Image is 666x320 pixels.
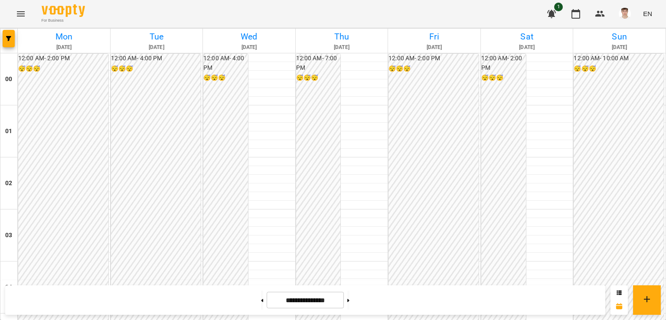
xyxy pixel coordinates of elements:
h6: 12:00 AM - 7:00 PM [296,54,341,72]
h6: 😴😴😴 [481,73,526,83]
h6: Sat [482,30,572,43]
h6: 12:00 AM - 2:00 PM [18,54,108,63]
h6: 😴😴😴 [203,73,248,83]
h6: Tue [112,30,202,43]
h6: 03 [5,231,12,240]
img: 8fe045a9c59afd95b04cf3756caf59e6.jpg [619,8,631,20]
span: EN [643,9,652,18]
h6: [DATE] [482,43,572,52]
h6: 😴😴😴 [388,64,479,74]
h6: 00 [5,75,12,84]
h6: 12:00 AM - 4:00 PM [111,54,201,63]
h6: 01 [5,127,12,136]
h6: Thu [297,30,387,43]
button: EN [640,6,656,22]
h6: 12:00 AM - 2:00 PM [481,54,526,72]
h6: [DATE] [19,43,109,52]
h6: 02 [5,179,12,188]
h6: Mon [19,30,109,43]
h6: [DATE] [112,43,202,52]
h6: 12:00 AM - 10:00 AM [574,54,664,63]
h6: 😴😴😴 [574,64,664,74]
h6: Wed [204,30,294,43]
button: Menu [10,3,31,24]
h6: 12:00 AM - 4:00 PM [203,54,248,72]
h6: Sun [575,30,664,43]
h6: [DATE] [204,43,294,52]
span: 1 [554,3,563,11]
h6: [DATE] [297,43,387,52]
h6: 😴😴😴 [296,73,341,83]
span: For Business [42,18,85,23]
h6: [DATE] [389,43,479,52]
h6: 12:00 AM - 2:00 PM [388,54,479,63]
h6: 😴😴😴 [111,64,201,74]
h6: [DATE] [575,43,664,52]
h6: Fri [389,30,479,43]
img: Voopty Logo [42,4,85,17]
h6: 😴😴😴 [18,64,108,74]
